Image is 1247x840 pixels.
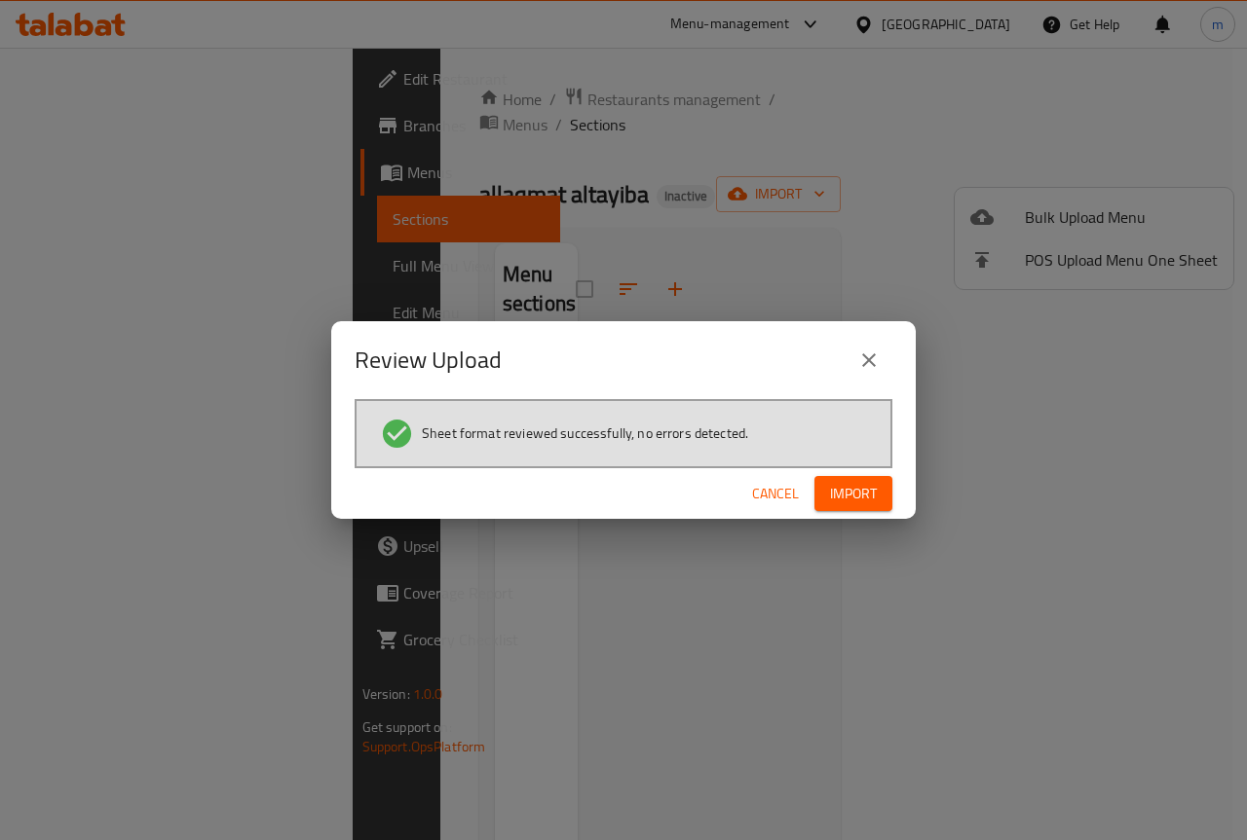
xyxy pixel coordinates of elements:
[744,476,807,512] button: Cancel
[830,482,877,506] span: Import
[752,482,799,506] span: Cancel
[846,337,892,383] button: close
[422,423,748,443] span: Sheet format reviewed successfully, no errors detected.
[814,476,892,512] button: Import
[355,345,502,376] h2: Review Upload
